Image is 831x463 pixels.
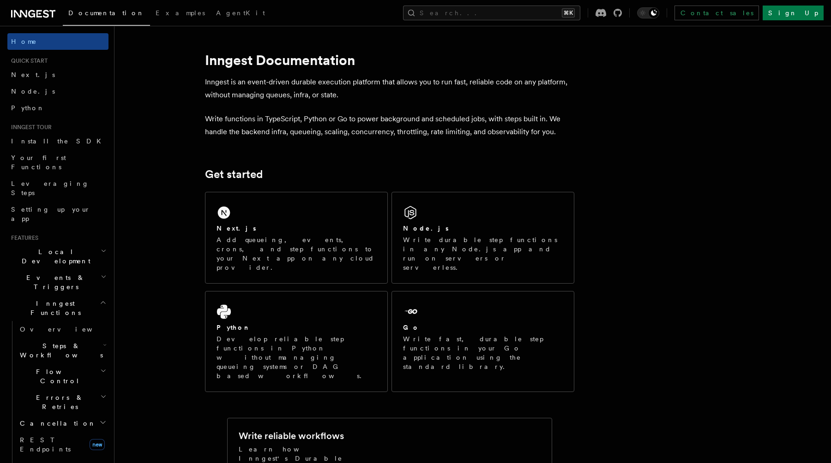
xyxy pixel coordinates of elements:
[674,6,759,20] a: Contact sales
[217,235,376,272] p: Add queueing, events, crons, and step functions to your Next app on any cloud provider.
[562,8,575,18] kbd: ⌘K
[11,37,37,46] span: Home
[16,338,108,363] button: Steps & Workflows
[11,137,107,145] span: Install the SDK
[7,83,108,100] a: Node.js
[16,389,108,415] button: Errors & Retries
[11,88,55,95] span: Node.js
[216,9,265,17] span: AgentKit
[403,224,449,233] h2: Node.js
[205,76,574,101] p: Inngest is an event-driven durable execution platform that allows you to run fast, reliable code ...
[211,3,271,25] a: AgentKit
[217,334,376,380] p: Develop reliable step functions in Python without managing queueing systems or DAG based workflows.
[205,168,263,181] a: Get started
[403,6,580,20] button: Search...⌘K
[16,415,108,432] button: Cancellation
[11,104,45,112] span: Python
[7,269,108,295] button: Events & Triggers
[16,321,108,338] a: Overview
[7,124,52,131] span: Inngest tour
[16,367,100,386] span: Flow Control
[7,243,108,269] button: Local Development
[16,393,100,411] span: Errors & Retries
[205,113,574,138] p: Write functions in TypeScript, Python or Go to power background and scheduled jobs, with steps bu...
[11,180,89,196] span: Leveraging Steps
[7,149,108,175] a: Your first Functions
[205,291,388,392] a: PythonDevelop reliable step functions in Python without managing queueing systems or DAG based wo...
[20,326,115,333] span: Overview
[7,175,108,201] a: Leveraging Steps
[16,432,108,457] a: REST Endpointsnew
[205,52,574,68] h1: Inngest Documentation
[7,100,108,116] a: Python
[7,33,108,50] a: Home
[217,323,251,332] h2: Python
[217,224,256,233] h2: Next.js
[7,234,38,242] span: Features
[150,3,211,25] a: Examples
[391,291,574,392] a: GoWrite fast, durable step functions in your Go application using the standard library.
[16,363,108,389] button: Flow Control
[403,334,563,371] p: Write fast, durable step functions in your Go application using the standard library.
[7,66,108,83] a: Next.js
[11,154,66,171] span: Your first Functions
[156,9,205,17] span: Examples
[239,429,344,442] h2: Write reliable workflows
[16,341,103,360] span: Steps & Workflows
[11,206,90,222] span: Setting up your app
[7,247,101,266] span: Local Development
[68,9,145,17] span: Documentation
[16,419,96,428] span: Cancellation
[7,273,101,291] span: Events & Triggers
[63,3,150,26] a: Documentation
[391,192,574,284] a: Node.jsWrite durable step functions in any Node.js app and run on servers or serverless.
[403,235,563,272] p: Write durable step functions in any Node.js app and run on servers or serverless.
[7,133,108,149] a: Install the SDK
[205,192,388,284] a: Next.jsAdd queueing, events, crons, and step functions to your Next app on any cloud provider.
[11,71,55,78] span: Next.js
[7,57,48,65] span: Quick start
[20,436,71,453] span: REST Endpoints
[763,6,824,20] a: Sign Up
[90,439,105,450] span: new
[637,7,659,18] button: Toggle dark mode
[7,201,108,227] a: Setting up your app
[7,295,108,321] button: Inngest Functions
[403,323,420,332] h2: Go
[7,299,100,317] span: Inngest Functions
